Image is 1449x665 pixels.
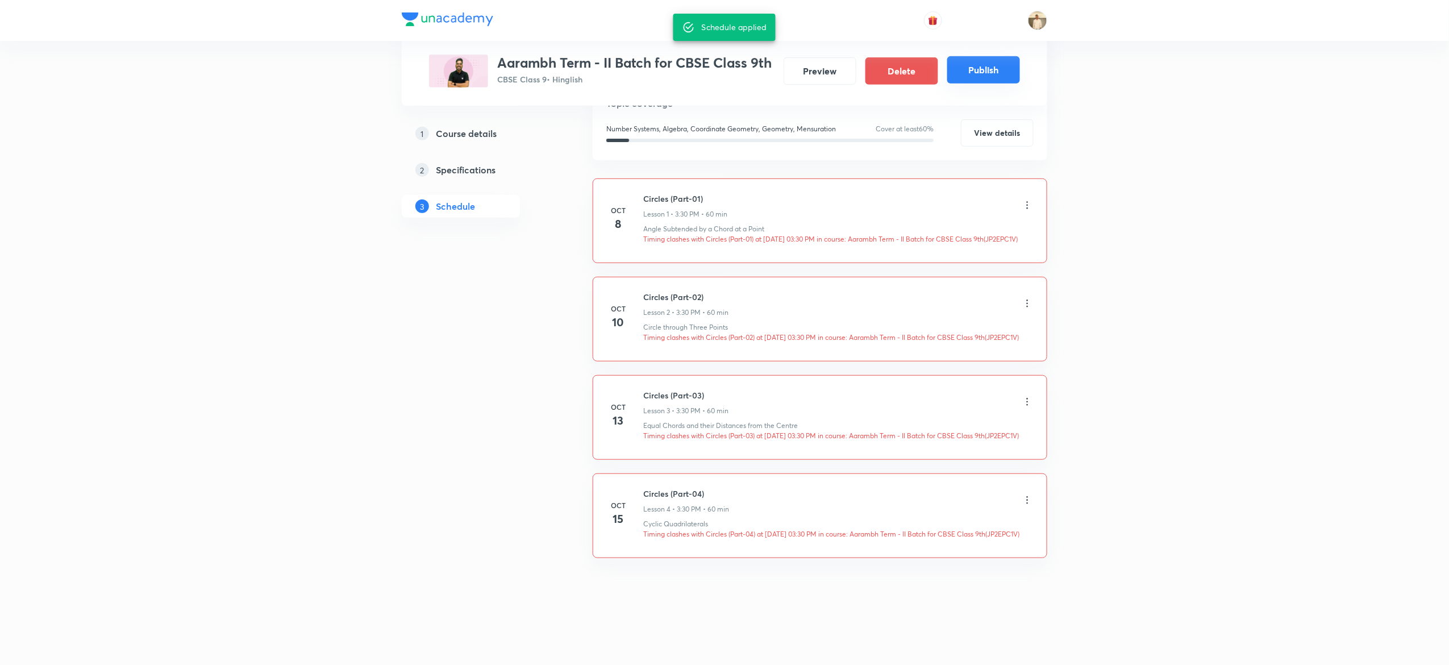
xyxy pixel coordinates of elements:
[643,322,728,332] p: Circle through Three Points
[606,124,836,134] p: Number Systems, Algebra, Coordinate Geometry, Geometry, Mensuration
[607,510,630,527] h4: 15
[643,421,798,431] p: Equal Chords and their Distances from the Centre
[928,15,938,26] img: avatar
[607,314,630,331] h4: 10
[402,159,556,181] a: 2Specifications
[607,402,630,412] h6: Oct
[643,332,1033,343] p: Timing clashes with Circles (Part-02) at [DATE] 03:30 PM in course: Aarambh Term - II Batch for C...
[415,127,429,140] p: 1
[643,431,1033,441] p: Timing clashes with Circles (Part-03) at [DATE] 03:30 PM in course: Aarambh Term - II Batch for C...
[924,11,942,30] button: avatar
[415,199,429,213] p: 3
[643,209,727,219] p: Lesson 1 • 3:30 PM • 60 min
[643,224,764,234] p: Angle Subtended by a Chord at a Point
[415,163,429,177] p: 2
[702,17,767,38] div: Schedule applied
[607,500,630,510] h6: Oct
[607,412,630,429] h4: 13
[436,199,475,213] h5: Schedule
[643,234,1033,244] p: Timing clashes with Circles (Part-01) at [DATE] 03:30 PM in course: Aarambh Term - II Batch for C...
[402,122,556,145] a: 1Course details
[436,163,496,177] h5: Specifications
[876,124,934,134] p: Cover at least 60 %
[865,57,938,85] button: Delete
[497,55,772,71] h3: Aarambh Term - II Batch for CBSE Class 9th
[497,73,772,85] p: CBSE Class 9 • Hinglish
[429,55,488,88] img: 7E35E063-D16E-48D9-85DD-679007D71140_plus.png
[402,13,493,26] img: Company Logo
[607,304,630,314] h6: Oct
[643,519,708,529] p: Cyclic Quadrilaterals
[643,504,729,514] p: Lesson 4 • 3:30 PM • 60 min
[643,193,727,205] h6: Circles (Part-01)
[961,119,1034,147] button: View details
[947,56,1020,84] button: Publish
[607,205,630,215] h6: Oct
[643,291,728,303] h6: Circles (Part-02)
[1028,11,1047,30] img: Chandrakant Deshmukh
[607,215,630,232] h4: 8
[784,57,856,85] button: Preview
[643,488,729,500] h6: Circles (Part-04)
[643,406,728,416] p: Lesson 3 • 3:30 PM • 60 min
[643,307,728,318] p: Lesson 2 • 3:30 PM • 60 min
[643,529,1033,539] p: Timing clashes with Circles (Part-04) at [DATE] 03:30 PM in course: Aarambh Term - II Batch for C...
[402,13,493,29] a: Company Logo
[643,389,728,401] h6: Circles (Part-03)
[436,127,497,140] h5: Course details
